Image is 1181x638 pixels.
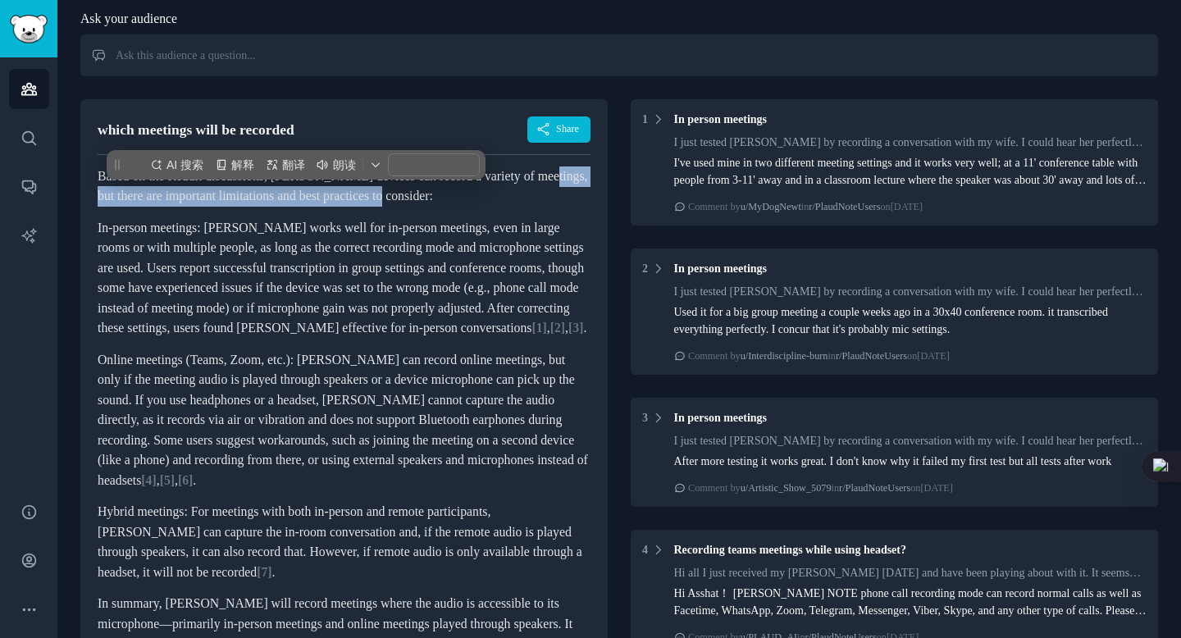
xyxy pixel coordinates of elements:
div: Comment by in on [DATE] [688,481,953,496]
span: r/PlaudNoteUsers [836,350,907,362]
p: Based on the Reddit discussions, [PERSON_NAME] devices can record a variety of meetings, but ther... [98,166,590,207]
span: [ 2 ] [550,321,565,335]
div: 1 [642,111,648,128]
button: Share [527,116,590,143]
div: After more testing it works great. I don't know why it failed my first test but all tests after work [674,453,1147,470]
p: Online meetings (Teams, Zoom, etc.): [PERSON_NAME] can record online meetings, but only if the me... [98,350,590,491]
div: which meetings will be recorded [98,120,294,140]
span: [ 5 ] [160,473,175,487]
span: Ask your audience [80,9,177,30]
span: r/PlaudNoteUsers [809,201,880,212]
span: Share [556,122,579,137]
div: 2 [642,260,648,277]
div: I just tested [PERSON_NAME] by recording a conversation with my wife. I could hear her perfectly ... [674,134,1147,151]
span: In person meetings [674,262,768,275]
span: In person meetings [674,412,768,424]
div: Used it for a big group meeting a couple weeks ago in a 30x40 conference room. it transcribed eve... [674,303,1147,338]
span: Recording teams meetings while using headset? [674,544,907,556]
div: Hi all I just received my [PERSON_NAME] [DATE] and have been playing about with it. It seems real... [674,564,1147,581]
img: GummySearch logo [10,15,48,43]
div: I just tested [PERSON_NAME] by recording a conversation with my wife. I could hear her perfectly ... [674,283,1147,300]
span: u/Artistic_Show_5079 [741,482,832,494]
div: Comment by in on [DATE] [688,200,923,215]
div: I just tested [PERSON_NAME] by recording a conversation with my wife. I could hear her perfectly ... [674,432,1147,449]
span: [ 3 ] [568,321,583,335]
span: [ 4 ] [141,473,156,487]
p: Hybrid meetings: For meetings with both in-person and remote participants, [PERSON_NAME] can capt... [98,502,590,582]
span: u/MyDogNewt [741,201,801,212]
div: Comment by in on [DATE] [688,349,950,364]
div: I've used mine in two different meeting settings and it works very well; at a 11' conference tabl... [674,154,1147,189]
input: Ask this audience a question... [80,34,1158,76]
div: Hi Asshat！ [PERSON_NAME] NOTE phone call recording mode can record normal calls as well as Faceti... [674,585,1147,619]
div: 3 [642,409,648,426]
p: In-person meetings: [PERSON_NAME] works well for in-person meetings, even in large rooms or with ... [98,218,590,339]
span: u/Interdiscipline-burn [741,350,828,362]
span: [ 1 ] [531,321,546,335]
div: 4 [642,541,648,558]
span: In person meetings [674,113,768,125]
span: r/PlaudNoteUsers [839,482,910,494]
span: [ 6 ] [178,473,193,487]
span: [ 7 ] [257,565,271,579]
